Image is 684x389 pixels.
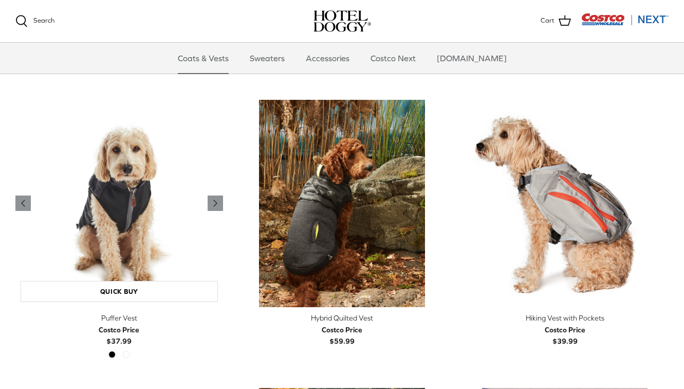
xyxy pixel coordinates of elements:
span: Search [33,16,54,24]
div: Hiking Vest with Pockets [461,312,669,324]
a: [DOMAIN_NAME] [428,43,516,74]
a: Quick buy [21,281,218,302]
b: $59.99 [322,324,362,345]
a: hoteldoggy.com hoteldoggycom [313,10,371,32]
a: Previous [15,196,31,211]
a: Costco Next [361,43,425,74]
b: $39.99 [545,324,585,345]
a: Coats & Vests [169,43,238,74]
img: Costco Next [581,13,669,26]
a: Puffer Vest [15,100,223,308]
div: Puffer Vest [15,312,223,324]
a: Search [15,15,54,27]
a: Hiking Vest with Pockets Costco Price$39.99 [461,312,669,347]
div: Costco Price [322,324,362,335]
div: Costco Price [99,324,139,335]
a: Visit Costco Next [581,20,669,27]
a: Accessories [297,43,359,74]
a: Hybrid Quilted Vest Costco Price$59.99 [238,312,446,347]
a: Hiking Vest with Pockets [461,100,669,308]
div: Hybrid Quilted Vest [238,312,446,324]
a: Puffer Vest Costco Price$37.99 [15,312,223,347]
a: Cart [541,14,571,28]
img: hoteldoggycom [313,10,371,32]
a: Sweaters [241,43,294,74]
a: Hybrid Quilted Vest [238,100,446,308]
a: Previous [208,196,223,211]
b: $37.99 [99,324,139,345]
span: Cart [541,15,554,26]
div: Costco Price [545,324,585,335]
